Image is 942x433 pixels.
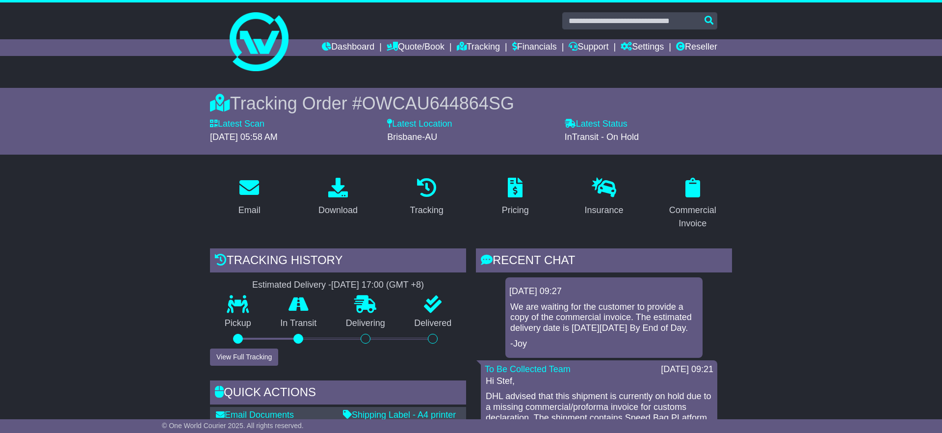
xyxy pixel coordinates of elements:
[565,132,639,142] span: InTransit - On Hold
[331,280,424,291] div: [DATE] 17:00 (GMT +8)
[502,204,529,217] div: Pricing
[486,376,712,387] p: Hi Stef,
[322,39,374,56] a: Dashboard
[653,174,732,234] a: Commercial Invoice
[210,132,278,142] span: [DATE] 05:58 AM
[510,302,698,334] p: We are waiting for the customer to provide a copy of the commercial invoice. The estimated delive...
[485,364,571,374] a: To Be Collected Team
[312,174,364,220] a: Download
[621,39,664,56] a: Settings
[387,39,445,56] a: Quote/Book
[343,410,456,420] a: Shipping Label - A4 printer
[210,380,466,407] div: Quick Actions
[565,119,628,130] label: Latest Status
[331,318,400,329] p: Delivering
[404,174,450,220] a: Tracking
[232,174,267,220] a: Email
[510,339,698,350] p: -Joy
[216,410,294,420] a: Email Documents
[676,39,717,56] a: Reseller
[410,204,444,217] div: Tracking
[266,318,332,329] p: In Transit
[569,39,608,56] a: Support
[210,248,466,275] div: Tracking history
[238,204,261,217] div: Email
[210,93,732,114] div: Tracking Order #
[509,286,699,297] div: [DATE] 09:27
[661,364,713,375] div: [DATE] 09:21
[512,39,557,56] a: Financials
[318,204,358,217] div: Download
[400,318,467,329] p: Delivered
[476,248,732,275] div: RECENT CHAT
[210,318,266,329] p: Pickup
[387,132,437,142] span: Brisbane-AU
[210,119,264,130] label: Latest Scan
[457,39,500,56] a: Tracking
[387,119,452,130] label: Latest Location
[578,174,629,220] a: Insurance
[659,204,726,230] div: Commercial Invoice
[210,349,278,366] button: View Full Tracking
[496,174,535,220] a: Pricing
[362,93,514,113] span: OWCAU644864SG
[162,422,304,430] span: © One World Courier 2025. All rights reserved.
[584,204,623,217] div: Insurance
[210,280,466,291] div: Estimated Delivery -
